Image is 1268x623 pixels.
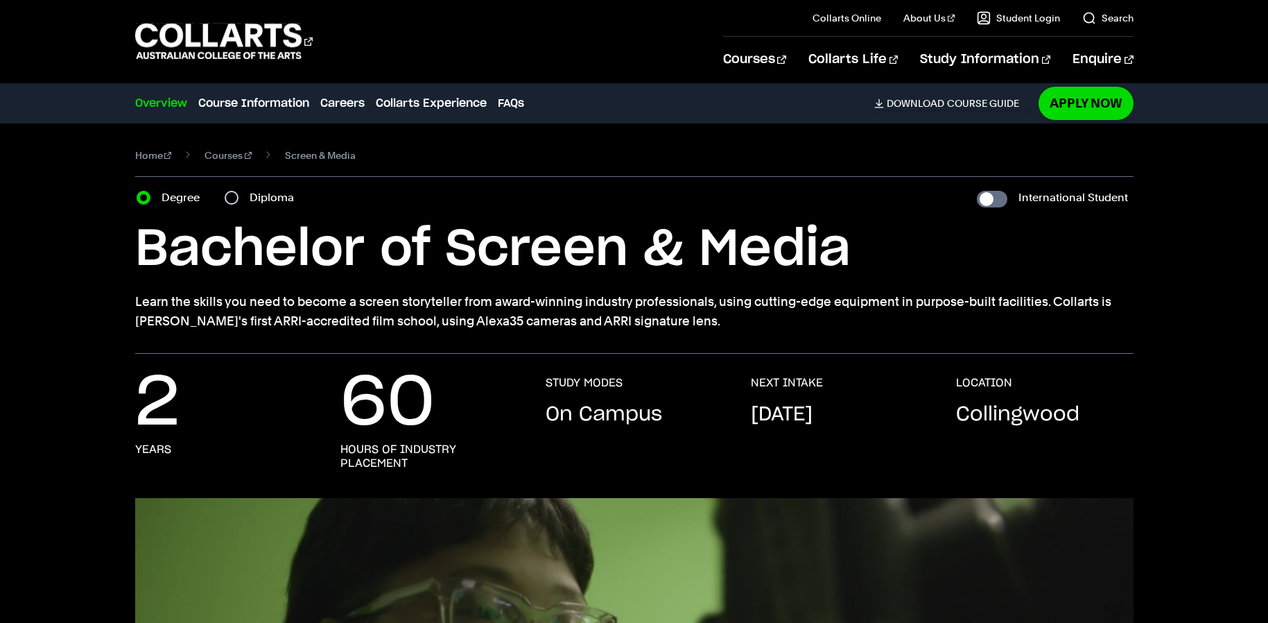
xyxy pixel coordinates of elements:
[376,95,487,112] a: Collarts Experience
[920,37,1050,83] a: Study Information
[977,11,1060,25] a: Student Login
[956,376,1012,390] h3: LOCATION
[808,37,898,83] a: Collarts Life
[135,292,1134,331] p: Learn the skills you need to become a screen storyteller from award-winning industry professional...
[205,146,252,165] a: Courses
[498,95,524,112] a: FAQs
[1072,37,1133,83] a: Enquire
[751,401,813,429] p: [DATE]
[813,11,881,25] a: Collarts Online
[285,146,356,165] span: Screen & Media
[135,95,187,112] a: Overview
[751,376,823,390] h3: NEXT INTAKE
[1082,11,1134,25] a: Search
[903,11,955,25] a: About Us
[135,376,180,432] p: 2
[887,97,944,110] span: Download
[135,219,1134,281] h1: Bachelor of Screen & Media
[546,401,662,429] p: On Campus
[546,376,623,390] h3: STUDY MODES
[340,443,518,470] h3: hours of industry placement
[135,443,171,456] h3: years
[1018,188,1128,207] label: International Student
[874,97,1030,110] a: DownloadCourse Guide
[135,22,313,61] div: Go to homepage
[250,188,302,207] label: Diploma
[320,95,365,112] a: Careers
[340,376,435,432] p: 60
[723,37,786,83] a: Courses
[956,401,1079,429] p: Collingwood
[162,188,208,207] label: Degree
[135,146,172,165] a: Home
[1039,87,1134,119] a: Apply Now
[198,95,309,112] a: Course Information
